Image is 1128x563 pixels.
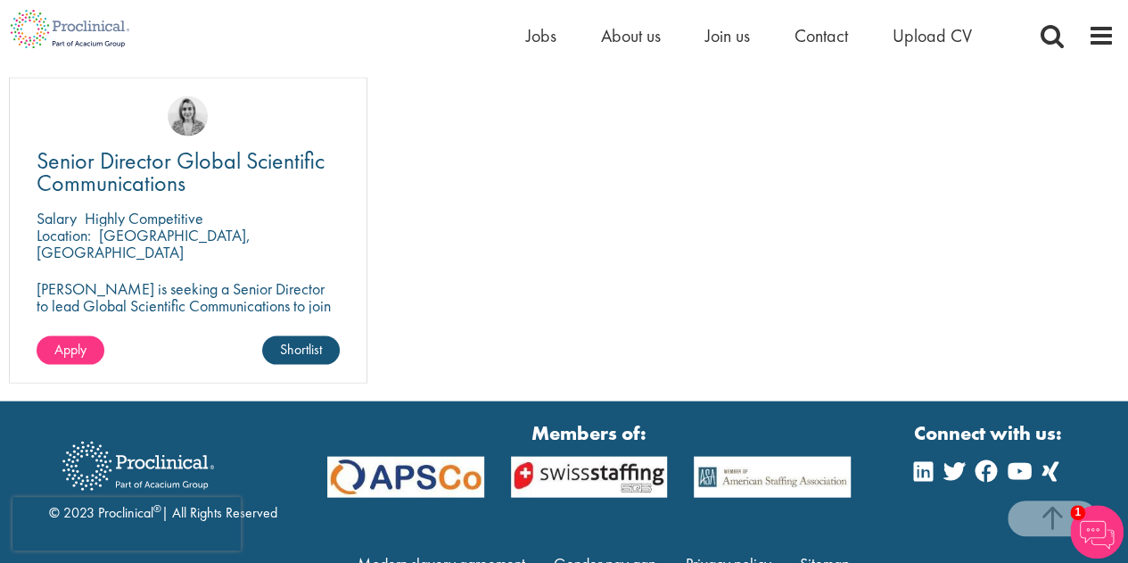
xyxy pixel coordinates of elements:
img: Merna Hermiz [168,96,208,137]
strong: Connect with us: [914,419,1066,447]
a: Contact [795,24,848,47]
img: APSCo [498,457,681,499]
span: Senior Director Global Scientific Communications [37,145,325,198]
iframe: reCAPTCHA [12,497,241,551]
p: [PERSON_NAME] is seeking a Senior Director to lead Global Scientific Communications to join our c... [37,280,340,331]
span: Salary [37,208,77,228]
span: 1 [1070,505,1085,520]
img: APSCo [314,457,498,499]
a: Join us [705,24,750,47]
a: Shortlist [262,336,340,365]
p: Highly Competitive [85,208,203,228]
a: About us [601,24,661,47]
img: Chatbot [1070,505,1124,559]
img: Proclinical Recruitment [49,429,227,503]
span: Apply [54,340,86,359]
strong: Members of: [327,419,852,447]
a: Apply [37,336,104,365]
span: Location: [37,225,91,245]
a: Jobs [526,24,556,47]
div: © 2023 Proclinical | All Rights Reserved [49,428,277,524]
p: [GEOGRAPHIC_DATA], [GEOGRAPHIC_DATA] [37,225,251,262]
img: APSCo [680,457,864,499]
a: Senior Director Global Scientific Communications [37,150,340,195]
a: Upload CV [893,24,972,47]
